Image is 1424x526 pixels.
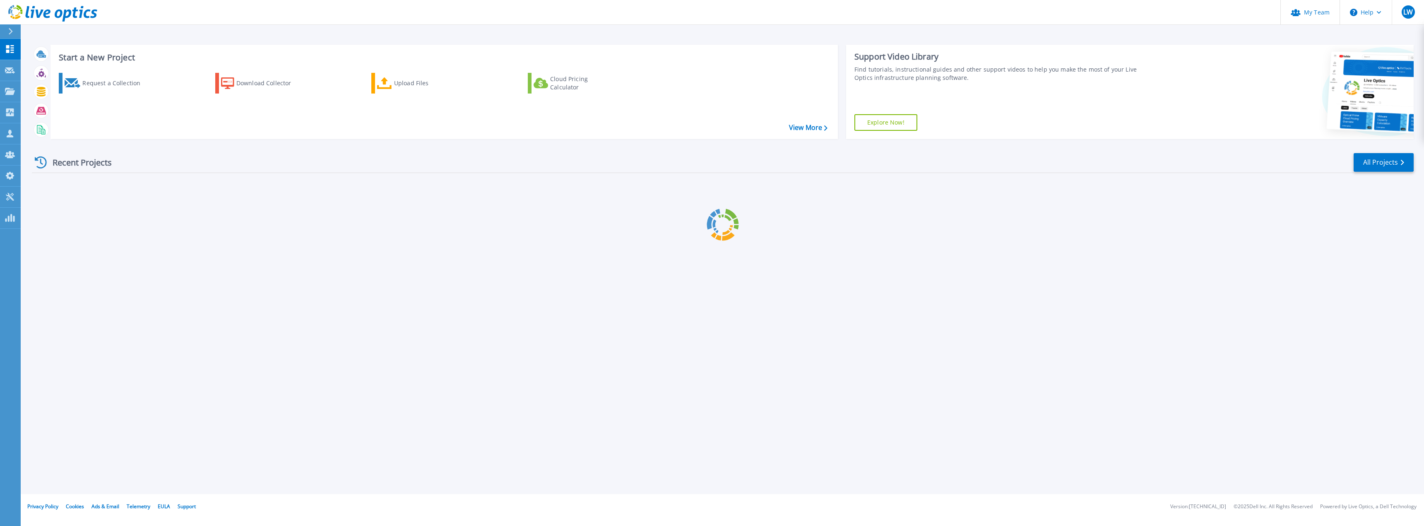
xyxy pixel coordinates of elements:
div: Download Collector [236,75,303,91]
div: Support Video Library [854,51,1151,62]
li: Version: [TECHNICAL_ID] [1170,504,1226,509]
a: Cloud Pricing Calculator [528,73,620,94]
a: Telemetry [127,503,150,510]
a: Ads & Email [91,503,119,510]
li: © 2025 Dell Inc. All Rights Reserved [1234,504,1313,509]
a: Upload Files [371,73,464,94]
a: Explore Now! [854,114,917,131]
a: Request a Collection [59,73,151,94]
span: LW [1403,9,1413,15]
h3: Start a New Project [59,53,827,62]
a: EULA [158,503,170,510]
a: Support [178,503,196,510]
div: Recent Projects [32,152,123,173]
a: All Projects [1354,153,1414,172]
div: Request a Collection [82,75,149,91]
a: View More [789,124,827,132]
a: Cookies [66,503,84,510]
a: Download Collector [215,73,308,94]
div: Find tutorials, instructional guides and other support videos to help you make the most of your L... [854,65,1151,82]
a: Privacy Policy [27,503,58,510]
div: Cloud Pricing Calculator [550,75,616,91]
li: Powered by Live Optics, a Dell Technology [1320,504,1417,509]
div: Upload Files [394,75,460,91]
